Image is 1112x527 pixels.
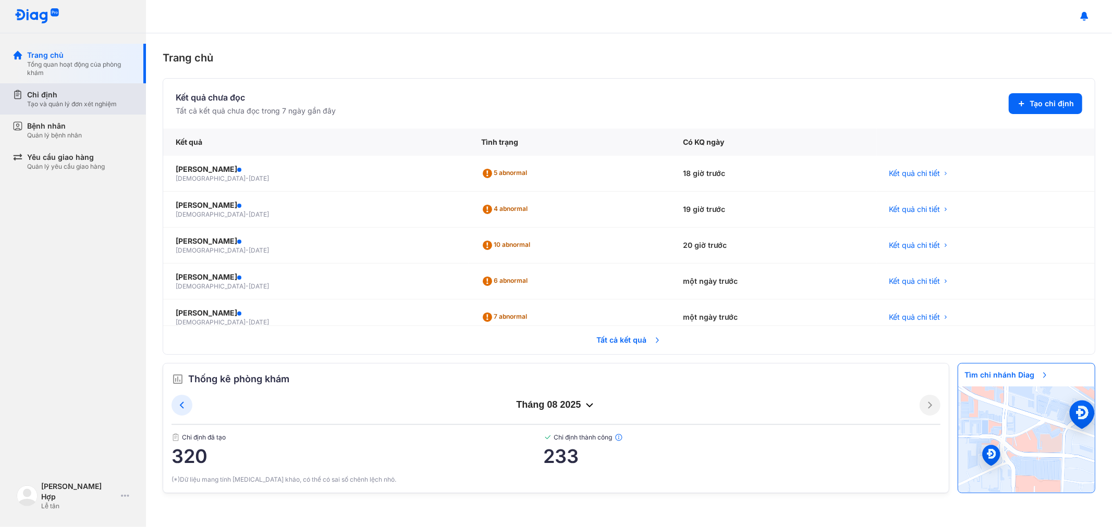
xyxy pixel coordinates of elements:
[163,50,1095,66] div: Trang chủ
[176,91,336,104] div: Kết quả chưa đọc
[889,204,940,215] span: Kết quả chi tiết
[176,200,456,210] div: [PERSON_NAME]
[176,308,456,318] div: [PERSON_NAME]
[469,129,670,156] div: Tình trạng
[671,263,877,299] div: một ngày trước
[172,373,184,385] img: order.5a6da16c.svg
[27,100,117,108] div: Tạo và quản lý đơn xét nghiệm
[249,174,269,182] span: [DATE]
[249,246,269,254] span: [DATE]
[172,446,544,467] span: 320
[246,210,249,218] span: -
[246,282,249,290] span: -
[249,318,269,326] span: [DATE]
[671,156,877,192] div: 18 giờ trước
[17,485,38,506] img: logo
[15,8,59,24] img: logo
[671,228,877,263] div: 20 giờ trước
[27,90,117,100] div: Chỉ định
[889,312,940,322] span: Kết quả chi tiết
[27,152,105,162] div: Yêu cầu giao hàng
[249,210,269,218] span: [DATE]
[1009,93,1082,114] button: Tạo chỉ định
[27,131,82,140] div: Quản lý bệnh nhân
[958,363,1055,386] span: Tìm chi nhánh Diag
[172,433,180,442] img: document.50c4cfd0.svg
[481,309,531,325] div: 7 abnormal
[249,282,269,290] span: [DATE]
[27,50,133,60] div: Trang chủ
[544,446,941,467] span: 233
[176,272,456,282] div: [PERSON_NAME]
[544,433,941,442] span: Chỉ định thành công
[481,201,532,218] div: 4 abnormal
[544,433,552,442] img: checked-green.01cc79e0.svg
[41,502,117,510] div: Lễ tân
[41,481,117,502] div: [PERSON_NAME] Hợp
[176,164,456,174] div: [PERSON_NAME]
[176,282,246,290] span: [DEMOGRAPHIC_DATA]
[246,174,249,182] span: -
[176,174,246,182] span: [DEMOGRAPHIC_DATA]
[176,210,246,218] span: [DEMOGRAPHIC_DATA]
[176,106,336,116] div: Tất cả kết quả chưa đọc trong 7 ngày gần đây
[188,372,289,386] span: Thống kê phòng khám
[889,240,940,250] span: Kết quả chi tiết
[615,433,623,442] img: info.7e716105.svg
[192,399,920,411] div: tháng 08 2025
[27,121,82,131] div: Bệnh nhân
[1030,98,1074,109] span: Tạo chỉ định
[176,246,246,254] span: [DEMOGRAPHIC_DATA]
[671,129,877,156] div: Có KQ ngày
[889,168,940,179] span: Kết quả chi tiết
[176,318,246,326] span: [DEMOGRAPHIC_DATA]
[27,60,133,77] div: Tổng quan hoạt động của phòng khám
[481,237,534,254] div: 10 abnormal
[671,299,877,335] div: một ngày trước
[176,236,456,246] div: [PERSON_NAME]
[246,318,249,326] span: -
[481,273,532,290] div: 6 abnormal
[671,192,877,228] div: 19 giờ trước
[889,276,940,286] span: Kết quả chi tiết
[481,165,531,182] div: 5 abnormal
[172,475,940,484] div: (*)Dữ liệu mang tính [MEDICAL_DATA] khảo, có thể có sai số chênh lệch nhỏ.
[246,246,249,254] span: -
[163,129,469,156] div: Kết quả
[27,162,105,171] div: Quản lý yêu cầu giao hàng
[172,433,544,442] span: Chỉ định đã tạo
[591,329,668,352] span: Tất cả kết quả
